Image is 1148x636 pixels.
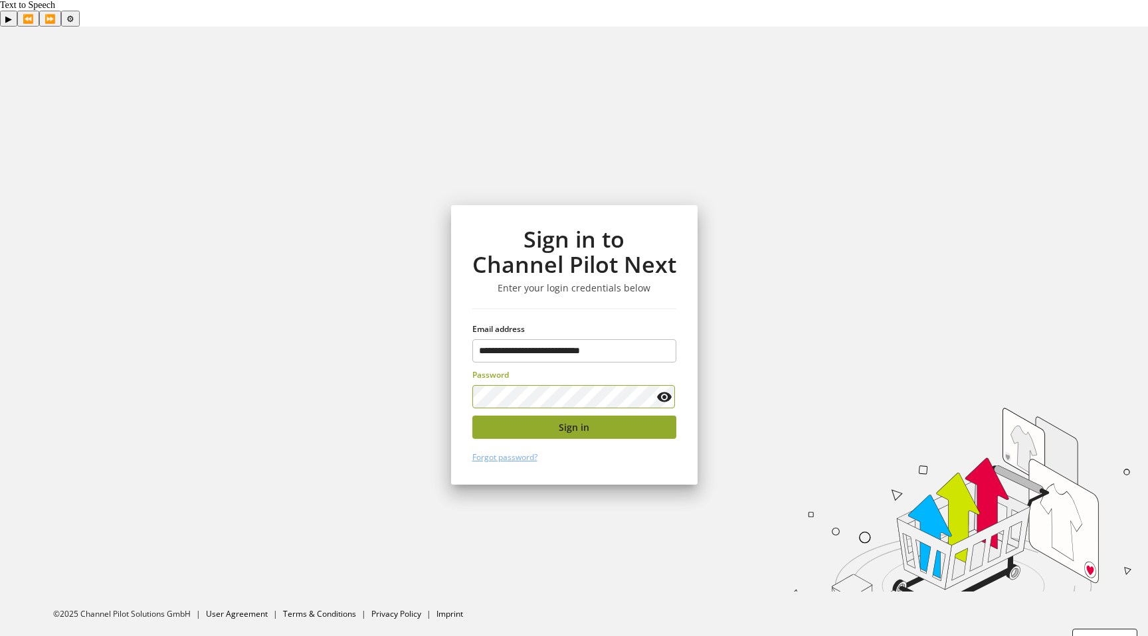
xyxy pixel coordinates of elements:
a: Privacy Policy [371,608,421,619]
span: Email address [472,323,525,335]
a: User Agreement [206,608,268,619]
a: Imprint [436,608,463,619]
span: Password [472,369,509,380]
span: Sign in [559,420,589,434]
a: Terms & Conditions [283,608,356,619]
keeper-lock: Open Keeper Popup [636,389,652,405]
h3: Enter your login credentials below [472,282,676,294]
keeper-lock: Open Keeper Popup [653,343,669,358]
li: ©2025 Channel Pilot Solutions GmbH [53,608,206,620]
h1: Sign in to Channel Pilot Next [472,226,676,278]
button: Sign in [472,416,676,439]
a: Forgot password? [472,451,537,463]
